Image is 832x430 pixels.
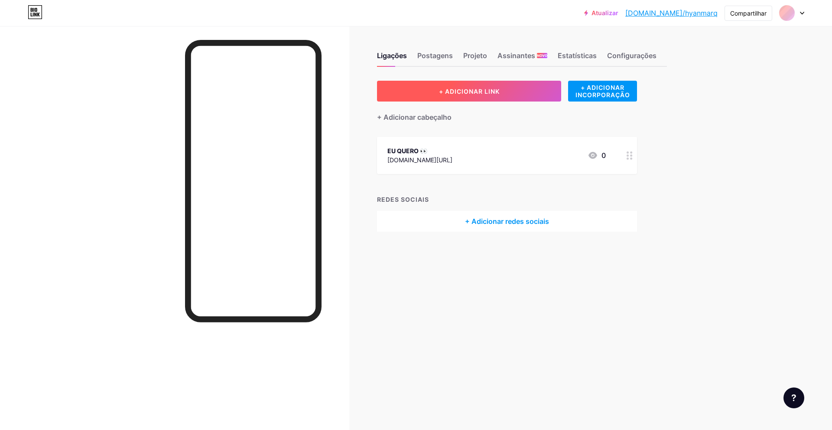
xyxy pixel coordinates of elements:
font: Estatísticas [558,51,597,60]
font: [DOMAIN_NAME]/hyanmarq [625,9,718,17]
font: EU QUERO 👀 [387,147,427,154]
font: REDES SOCIAIS [377,196,429,203]
font: Atualizar [591,9,618,16]
font: 0 [601,151,606,160]
font: Postagens [417,51,453,60]
font: Ligações [377,51,407,60]
font: Assinantes [497,51,535,60]
font: + Adicionar cabeçalho [377,113,452,121]
font: + ADICIONAR LINK [439,88,500,95]
font: [DOMAIN_NAME][URL] [387,156,452,164]
font: Projeto [463,51,487,60]
font: NOVO [537,53,547,58]
font: Compartilhar [730,10,767,17]
font: + ADICIONAR INCORPORAÇÃO [575,84,630,98]
font: + Adicionar redes sociais [465,217,549,226]
button: + ADICIONAR LINK [377,81,561,102]
a: [DOMAIN_NAME]/hyanmarq [625,8,718,18]
font: Configurações [607,51,656,60]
